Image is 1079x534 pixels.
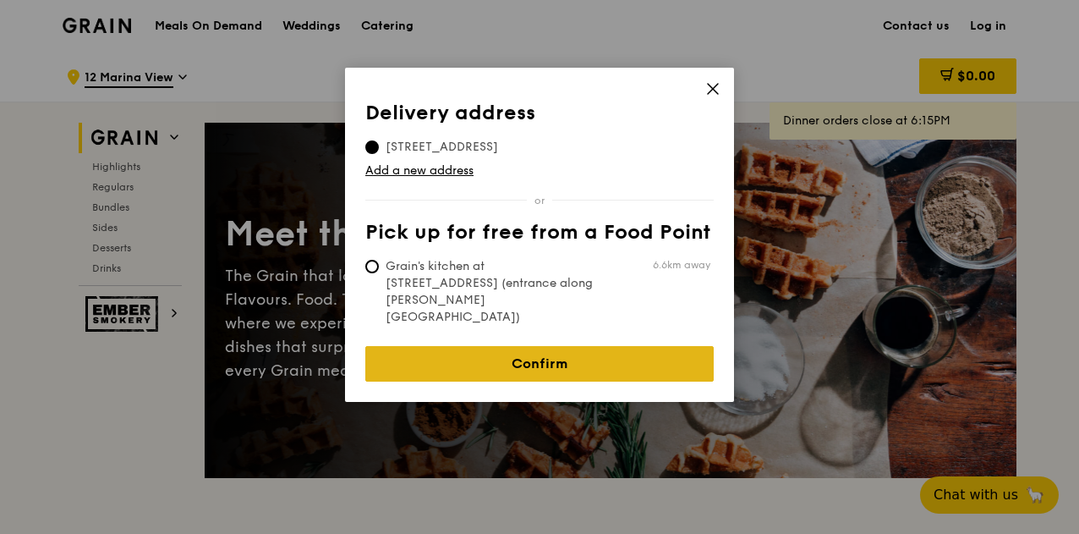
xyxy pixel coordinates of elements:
span: 6.6km away [653,258,710,272]
span: [STREET_ADDRESS] [365,139,518,156]
span: Grain's kitchen at [STREET_ADDRESS] (entrance along [PERSON_NAME][GEOGRAPHIC_DATA]) [365,258,617,326]
th: Pick up for free from a Food Point [365,221,714,251]
th: Delivery address [365,102,714,132]
input: Grain's kitchen at [STREET_ADDRESS] (entrance along [PERSON_NAME][GEOGRAPHIC_DATA])6.6km away [365,260,379,273]
a: Add a new address [365,162,714,179]
a: Confirm [365,346,714,382]
input: [STREET_ADDRESS] [365,140,379,154]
